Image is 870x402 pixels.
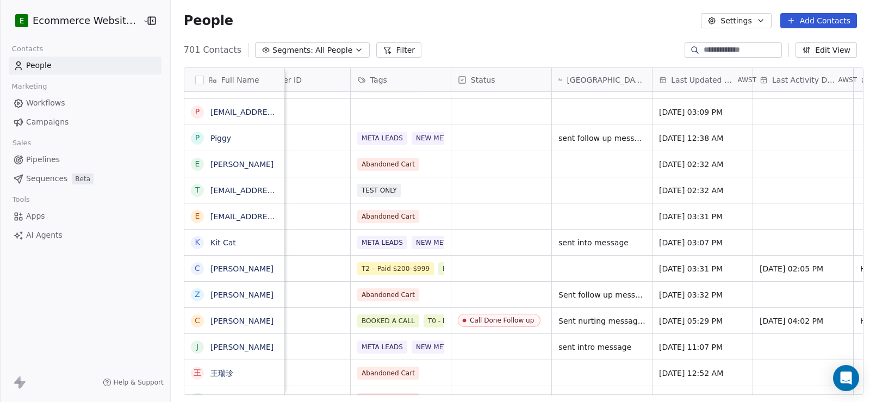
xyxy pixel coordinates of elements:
span: BOOKED A CALL [357,314,419,327]
div: Z [195,289,200,300]
div: 王 [194,367,201,379]
span: Tags [370,75,387,85]
a: Campaigns [9,113,161,131]
span: Abandoned Cart [357,367,419,380]
span: NEW META ADS LEADS [412,236,495,249]
span: Beta [72,174,94,184]
span: [GEOGRAPHIC_DATA] Status/Many Contacts [567,75,645,85]
span: People [184,13,233,29]
button: Settings [701,13,771,28]
a: SequencesBeta [9,170,161,188]
span: [DATE] 02:32 AM [659,185,746,196]
span: AI Agents [26,230,63,241]
a: Kit Cat [210,238,236,247]
a: 王瑞珍 [210,369,233,378]
a: [PERSON_NAME] [210,343,274,351]
div: t [195,184,200,196]
div: E [195,158,200,170]
div: grid [184,92,285,395]
span: All People [315,45,352,56]
span: [DATE] 05:29 PM [659,316,746,326]
a: Workflows [9,94,161,112]
span: 701 Contacts [184,44,241,57]
span: 3991 [257,316,344,326]
div: e [195,211,200,222]
div: K [195,237,200,248]
a: [PERSON_NAME] [210,317,274,325]
span: sent follow up message [558,133,645,144]
div: p [195,106,200,117]
span: Sales [8,135,36,151]
div: P [195,132,200,144]
span: Contacts [7,41,48,57]
span: T0 - Discovery Call [424,314,494,327]
span: Workflows [26,97,65,109]
span: META LEADS [357,236,407,249]
div: [GEOGRAPHIC_DATA] Status/Many Contacts [552,68,652,91]
button: EEcommerce Website Builder [13,11,135,30]
span: Abandoned Cart [357,158,419,171]
span: [DATE] 11:07 PM [659,342,746,352]
div: Tags [351,68,451,91]
a: AI Agents [9,226,161,244]
span: NEW META ADS LEADS [412,132,495,145]
span: Abandoned Cart [357,288,419,301]
a: Help & Support [103,378,164,387]
a: [PERSON_NAME] [210,264,274,273]
div: C [195,263,200,274]
div: Last Updated DateAWST [652,68,753,91]
div: C [195,315,200,326]
span: Campaigns [26,116,69,128]
span: [DATE] 03:31 PM [659,211,746,222]
button: Add Contacts [780,13,857,28]
span: Last Updated Date [671,75,735,85]
span: Marketing [7,78,52,95]
a: Piggy [210,134,231,143]
span: [DATE] 03:07 PM [659,237,746,248]
span: META LEADS [357,132,407,145]
span: Status [471,75,495,85]
span: [DATE] 03:32 PM [659,289,746,300]
span: AWST [738,76,757,84]
a: [EMAIL_ADDRESS][DOMAIN_NAME] [PERSON_NAME] [210,212,409,221]
span: Abandoned Cart [357,210,419,223]
span: Help & Support [114,378,164,387]
button: Filter [376,42,421,58]
span: [DATE] 12:52 AM [659,368,746,379]
a: [PERSON_NAME] [210,160,274,169]
span: META LEADS [357,341,407,354]
span: E [20,15,24,26]
span: [DATE] 12:38 AM [659,133,746,144]
a: [EMAIL_ADDRESS][DOMAIN_NAME] [210,108,344,116]
span: Sequences [26,173,67,184]
div: Full Name [184,68,284,91]
span: AWST [838,76,857,84]
span: Sent nurting messages, waiting for [PERSON_NAME] confirmation about what intent is [PERSON_NAME]. [558,316,645,326]
div: Call Done Follow up [470,317,534,324]
a: [EMAIL_ADDRESS][DOMAIN_NAME] [210,186,344,195]
span: Tools [8,191,34,208]
span: [DATE] 02:05 PM [760,263,847,274]
span: T2 – Paid $200–$999 [357,262,434,275]
span: Last Activity Date [772,75,836,85]
span: TEST ONLY [357,184,401,197]
span: Full Name [221,75,259,85]
span: Segments: [272,45,313,56]
div: Status [451,68,551,91]
div: Open Intercom Messenger [833,365,859,391]
span: [DATE] 03:09 PM [659,107,746,117]
div: J [196,341,198,352]
span: 3992 [257,263,344,274]
span: People [26,60,52,71]
span: Sent follow up message, waiting for reply [558,289,645,300]
a: People [9,57,161,75]
span: [DATE] 03:31 PM [659,263,746,274]
span: Pipelines [26,154,60,165]
span: sent intro message [558,342,645,352]
span: NEW META ADS LEADS [412,341,495,354]
div: Order ID [250,68,350,91]
a: Apps [9,207,161,225]
div: Last Activity DateAWST [753,68,853,91]
a: [PERSON_NAME] [210,290,274,299]
span: [DATE] 04:02 PM [760,316,847,326]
